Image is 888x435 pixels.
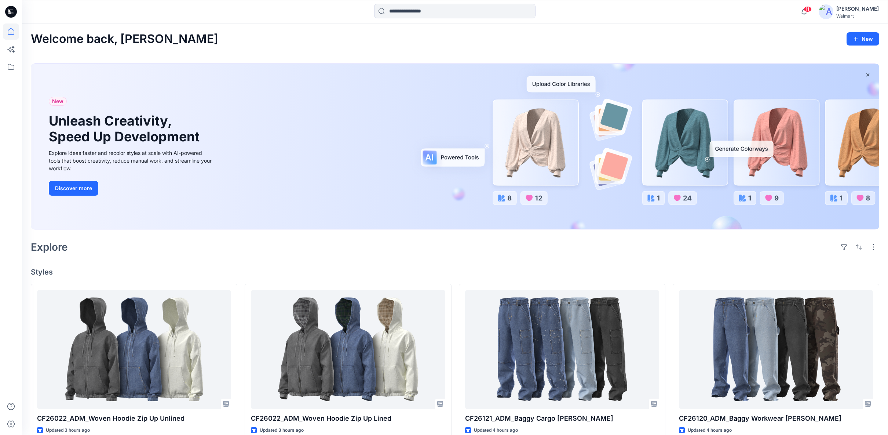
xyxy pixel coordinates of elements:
p: Updated 3 hours ago [260,427,304,434]
h2: Explore [31,241,68,253]
h2: Welcome back, [PERSON_NAME] [31,32,218,46]
h1: Unleash Creativity, Speed Up Development [49,113,203,145]
p: Updated 3 hours ago [46,427,90,434]
a: CF26121_ADM_Baggy Cargo Jean [465,290,659,409]
a: Discover more [49,181,214,196]
p: Updated 4 hours ago [474,427,518,434]
p: Updated 4 hours ago [688,427,732,434]
a: CF26120_ADM_Baggy Workwear Jean [679,290,873,409]
a: CF26022_ADM_Woven Hoodie Zip Up Unlined [37,290,231,409]
span: 11 [804,6,812,12]
div: [PERSON_NAME] [836,4,879,13]
p: CF26022_ADM_Woven Hoodie Zip Up Lined [251,413,445,424]
h4: Styles [31,268,879,276]
a: CF26022_ADM_Woven Hoodie Zip Up Lined [251,290,445,409]
button: Discover more [49,181,98,196]
img: avatar [819,4,833,19]
div: Explore ideas faster and recolor styles at scale with AI-powered tools that boost creativity, red... [49,149,214,172]
p: CF26121_ADM_Baggy Cargo [PERSON_NAME] [465,413,659,424]
span: New [52,97,63,106]
div: Walmart [836,13,879,19]
p: CF26120_ADM_Baggy Workwear [PERSON_NAME] [679,413,873,424]
p: CF26022_ADM_Woven Hoodie Zip Up Unlined [37,413,231,424]
button: New [847,32,879,46]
